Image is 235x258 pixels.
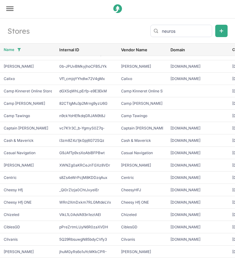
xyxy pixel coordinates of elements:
[59,64,114,69] span: 0b-JPUvBMkyjhoCFB5JYk
[59,237,114,242] span: 5Q29RbsuwgN85bdyCVfy3
[7,26,143,36] h2: Stores
[59,150,114,155] span: G9JAfTp9xsXoAbiBFPBwt
[59,200,114,205] span: WRn2XmDxkm7RLGMtdeLVx
[59,47,114,52] div: Internal ID
[150,25,212,37] input: Search for store
[59,126,114,131] span: vc7K1r3C_b-YgmyS0Z7q-
[59,138,114,143] span: i3zm8Z4z1jkGpj6G72SQz
[59,76,114,81] span: Vf1_cmjqYYhdlw72V4gMx
[59,212,114,217] span: VlkL1L0AoVA93n1eztAEl
[170,47,225,52] div: Domain
[59,175,114,180] span: s8Zs4eWrPcjM8KDDzqAux
[59,249,114,254] span: jhuMGyRs6o1uYcMKkCPR-
[59,188,114,192] span: _Qi0rZlzja0ChtJxyeiEr
[59,163,114,168] span: XWNZg0aKRCeJnTGXz8VDr
[59,225,114,230] span: pPreZrtmLUyN6R0zaXVDH
[59,101,114,106] span: 82CTIgMu3p2Mrng9yzU6G
[59,113,114,118] span: n9ckYoHEfkdqGRJAN9t8J
[59,89,114,94] span: dGXSqWhLpErfp-e9E3EkM
[121,47,163,52] div: Vendor Name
